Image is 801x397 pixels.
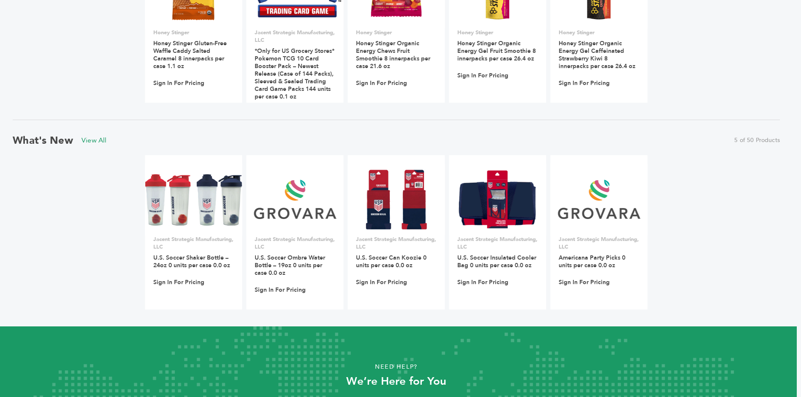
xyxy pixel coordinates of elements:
a: Sign In For Pricing [559,79,610,87]
span: 5 of 50 Products [734,136,780,145]
p: Honey Stinger [356,29,436,36]
a: Sign In For Pricing [457,279,508,286]
p: Jacent Strategic Manufacturing, LLC [255,235,335,251]
a: Honey Stinger Organic Energy Gel Caffeinated Strawberry Kiwi 8 innerpacks per case 26.4 oz [559,39,635,70]
img: U.S. Soccer Shaker Bottle – 24oz 0 units per case 0.0 oz [145,172,242,227]
a: Sign In For Pricing [255,110,306,118]
p: Jacent Strategic Manufacturing, LLC [559,235,639,251]
img: U.S. Soccer Can Koozie 0 units per case 0.0 oz [366,169,427,230]
strong: We’re Here for You [346,374,446,389]
a: View All [81,136,107,145]
a: U.S. Soccer Ombre Water Bottle – 19oz 0 units per case 0.0 oz [255,254,325,277]
img: U.S. Soccer Insulated Cooler Bag 0 units per case 0.0 oz [458,169,538,230]
a: U.S. Soccer Shaker Bottle – 24oz 0 units per case 0.0 oz [153,254,230,269]
p: Jacent Strategic Manufacturing, LLC [356,235,436,251]
a: Sign In For Pricing [255,286,306,294]
p: Honey Stinger [457,29,538,36]
h2: What's New [13,134,73,148]
a: Honey Stinger Organic Energy Chews Fruit Smoothie 8 innerpacks per case 21.6 oz [356,39,430,70]
a: Sign In For Pricing [457,72,508,79]
a: Honey Stinger Organic Energy Gel Fruit Smoothie 8 innerpacks per case 26.4 oz [457,39,536,63]
p: Jacent Strategic Manufacturing, LLC [153,235,234,251]
img: U.S. Soccer Ombre Water Bottle – 19oz 0 units per case 0.0 oz [254,180,336,219]
p: Jacent Strategic Manufacturing, LLC [457,235,538,251]
a: Sign In For Pricing [559,279,610,286]
a: Sign In For Pricing [153,279,204,286]
a: U.S. Soccer Can Koozie 0 units per case 0.0 oz [356,254,426,269]
a: Sign In For Pricing [356,279,407,286]
p: Honey Stinger [559,29,639,36]
a: *Only for US Grocery Stores* Pokemon TCG 10 Card Booster Pack – Newest Release (Case of 144 Packs... [255,47,334,101]
p: Need Help? [36,361,757,373]
a: Americana Party Picks 0 units per case 0.0 oz [559,254,625,269]
a: U.S. Soccer Insulated Cooler Bag 0 units per case 0.0 oz [457,254,536,269]
a: Sign In For Pricing [356,79,407,87]
a: Honey Stinger Gluten-Free Waffle Caddy Salted Caramel 8 innerpacks per case 1.1 oz [153,39,227,70]
p: Honey Stinger [153,29,234,36]
a: Sign In For Pricing [153,79,204,87]
p: Jacent Strategic Manufacturing, LLC [255,29,335,44]
img: Americana Party Picks 0 units per case 0.0 oz [558,180,640,219]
